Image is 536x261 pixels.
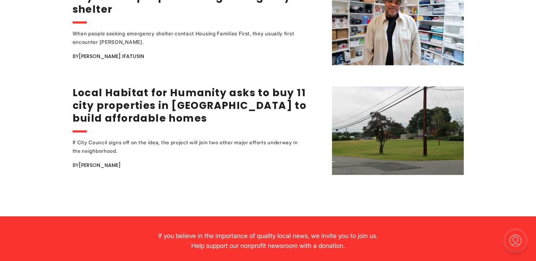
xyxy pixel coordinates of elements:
div: By [73,161,323,169]
div: If you believe in the importance of quality local news, we invite you to join us. Help support ou... [153,231,383,251]
iframe: portal-trigger [499,226,536,261]
div: By [73,52,323,60]
a: [PERSON_NAME] [79,162,121,169]
a: Local Habitat for Humanity asks to buy 11 city properties in [GEOGRAPHIC_DATA] to build affordabl... [73,86,307,125]
a: [PERSON_NAME] Ifatusin [79,53,144,60]
div: When people seeking emergency shelter contact Housing Families First, they usually first encounte... [73,29,303,46]
div: If City Council signs off on the idea, the project will join two other major efforts underway in ... [73,138,303,155]
img: Local Habitat for Humanity asks to buy 11 city properties in Northside to build affordable homes [332,87,464,175]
